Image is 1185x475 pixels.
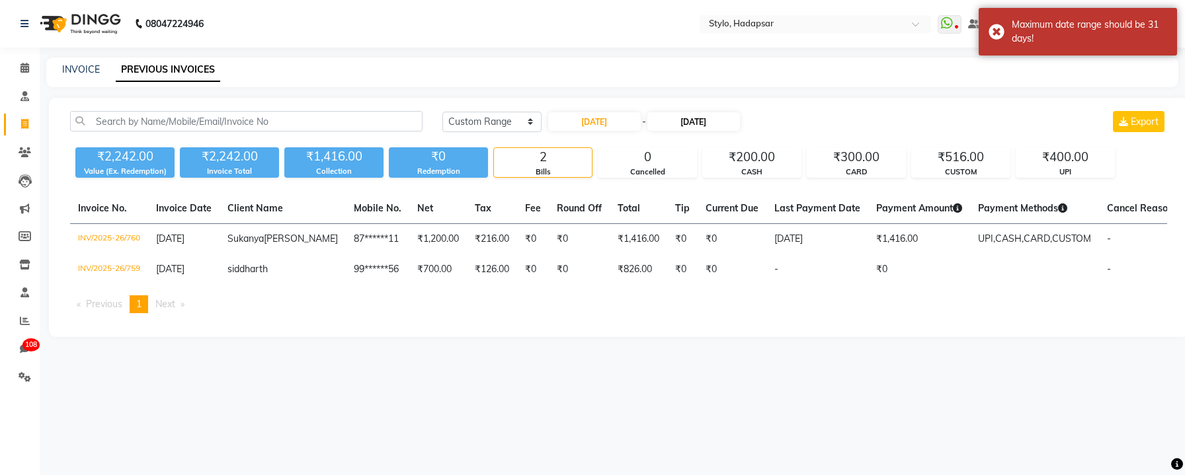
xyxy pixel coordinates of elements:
span: [PERSON_NAME] [264,233,338,244]
span: [DATE] [156,263,184,275]
td: [DATE] [766,224,868,255]
span: Tax [475,202,491,214]
span: Payment Amount [876,202,962,214]
span: siddharth [227,263,268,275]
span: - [1107,263,1111,275]
a: PREVIOUS INVOICES [116,58,220,82]
td: ₹0 [667,224,698,255]
input: Start Date [548,112,641,131]
span: Fee [525,202,541,214]
div: ₹400.00 [1016,148,1114,166]
td: ₹700.00 [409,254,467,285]
td: ₹1,416.00 [868,224,970,255]
div: CARD [807,166,905,178]
td: ₹1,416.00 [610,224,667,255]
span: 108 [22,338,40,351]
b: 08047224946 [145,5,204,42]
td: ₹0 [698,224,766,255]
a: INVOICE [62,63,100,75]
div: ₹2,242.00 [180,147,279,166]
td: INV/2025-26/760 [70,224,148,255]
span: Last Payment Date [774,202,860,214]
span: Next [155,298,175,310]
div: Bills [494,166,592,178]
span: Export [1131,116,1159,128]
span: [DATE] [156,233,184,244]
span: CUSTOM [1052,233,1091,244]
div: Cancelled [598,166,696,178]
span: Invoice Date [156,202,212,214]
div: CASH [703,166,801,178]
div: ₹200.00 [703,148,801,166]
button: Export [1113,111,1165,132]
a: 108 [4,338,36,360]
td: ₹0 [868,254,970,285]
span: Previous [86,298,122,310]
td: INV/2025-26/759 [70,254,148,285]
div: Invoice Total [180,166,279,177]
td: ₹0 [698,254,766,285]
td: ₹216.00 [467,224,517,255]
span: - [642,115,646,129]
td: ₹0 [549,254,610,285]
span: CARD, [1024,233,1052,244]
div: ₹300.00 [807,148,905,166]
td: - [766,254,868,285]
td: ₹0 [667,254,698,285]
td: ₹0 [517,224,549,255]
div: ₹2,242.00 [75,147,175,166]
span: UPI, [978,233,995,244]
div: 0 [598,148,696,166]
nav: Pagination [70,295,1167,313]
td: ₹826.00 [610,254,667,285]
div: UPI [1016,166,1114,178]
span: Net [417,202,433,214]
span: - [1107,233,1111,244]
span: Cancel Reason [1107,202,1173,214]
td: ₹126.00 [467,254,517,285]
input: Search by Name/Mobile/Email/Invoice No [70,111,423,131]
span: Round Off [557,202,602,214]
div: 2 [494,148,592,166]
span: CASH, [995,233,1024,244]
span: 1 [136,298,142,310]
td: ₹0 [517,254,549,285]
div: Redemption [389,166,488,177]
input: End Date [647,112,740,131]
div: ₹0 [389,147,488,166]
span: Payment Methods [978,202,1067,214]
span: Current Due [706,202,758,214]
div: ₹516.00 [912,148,1010,166]
span: Mobile No. [354,202,401,214]
span: Client Name [227,202,283,214]
span: Total [618,202,640,214]
td: ₹0 [549,224,610,255]
div: ₹1,416.00 [284,147,384,166]
td: ₹1,200.00 [409,224,467,255]
div: Maximum date range should be 31 days! [1012,18,1167,46]
span: Invoice No. [78,202,127,214]
span: Sukanya [227,233,264,244]
img: logo [34,5,124,42]
div: Value (Ex. Redemption) [75,166,175,177]
span: Tip [675,202,690,214]
div: CUSTOM [912,166,1010,178]
div: Collection [284,166,384,177]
